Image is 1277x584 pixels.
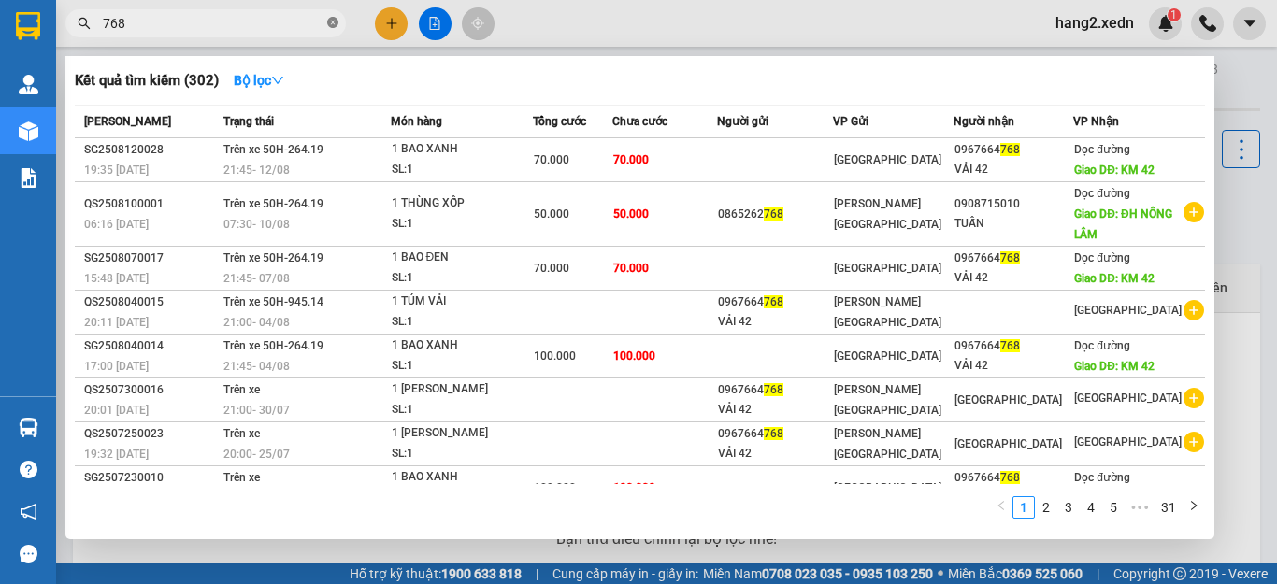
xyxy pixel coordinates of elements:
[84,194,218,214] div: QS2508100001
[84,424,218,444] div: QS2507250023
[954,214,1073,234] div: TUẤN
[84,164,149,177] span: 19:35 [DATE]
[223,218,290,231] span: 07:30 - 10/08
[718,424,832,444] div: 0967664
[223,164,290,177] span: 21:45 - 12/08
[223,143,323,156] span: Trên xe 50H-264.19
[834,481,941,494] span: [GEOGRAPHIC_DATA]
[1184,300,1204,320] span: plus-circle
[223,471,260,484] span: Trên xe
[1155,497,1182,518] a: 31
[78,17,91,30] span: search
[223,197,323,210] span: Trên xe 50H-264.19
[392,268,532,289] div: SL: 1
[392,160,532,180] div: SL: 1
[1074,207,1171,241] span: Giao DĐ: ĐH NÔNG LÂM
[1074,143,1130,156] span: Dọc đường
[392,312,532,333] div: SL: 1
[834,427,941,461] span: [PERSON_NAME][GEOGRAPHIC_DATA]
[392,423,532,444] div: 1 [PERSON_NAME]
[954,249,1073,268] div: 0967664
[1074,360,1155,373] span: Giao DĐ: KM 42
[84,336,218,356] div: SG2508040014
[996,500,1007,511] span: left
[392,356,532,377] div: SL: 1
[392,400,532,420] div: SL: 1
[1074,164,1155,177] span: Giao DĐ: KM 42
[84,218,149,231] span: 06:16 [DATE]
[1183,496,1205,519] button: right
[327,15,338,33] span: close-circle
[613,262,649,275] span: 70.000
[1036,497,1056,518] a: 2
[534,153,569,166] span: 70.000
[534,207,569,221] span: 50.000
[534,262,569,275] span: 70.000
[1035,496,1057,519] li: 2
[1000,339,1020,352] span: 768
[613,481,655,494] span: 100.000
[1125,496,1155,519] li: Next 5 Pages
[718,312,832,332] div: VẢI 42
[954,391,1073,410] div: [GEOGRAPHIC_DATA]
[84,249,218,268] div: SG2508070017
[534,349,576,363] span: 100.000
[223,339,323,352] span: Trên xe 50H-264.19
[1000,251,1020,264] span: 768
[718,444,832,463] div: VẢI 42
[1073,115,1119,128] span: VP Nhận
[223,383,260,396] span: Trên xe
[1188,500,1199,511] span: right
[223,251,323,264] span: Trên xe 50H-264.19
[1103,497,1124,518] a: 5
[718,292,832,312] div: 0967664
[1125,496,1155,519] span: •••
[19,121,38,141] img: warehouse-icon
[327,17,338,28] span: close-circle
[954,140,1073,160] div: 0967664
[612,115,667,128] span: Chưa cước
[533,115,586,128] span: Tổng cước
[19,168,38,188] img: solution-icon
[764,295,783,308] span: 768
[84,380,218,400] div: QS2507300016
[84,468,218,488] div: SG2507230010
[534,481,576,494] span: 100.000
[954,434,1073,454] div: [GEOGRAPHIC_DATA]
[1074,392,1182,405] span: [GEOGRAPHIC_DATA]
[392,379,532,400] div: 1 [PERSON_NAME]
[392,467,532,488] div: 1 BAO XANH
[990,496,1012,519] button: left
[1012,496,1035,519] li: 1
[84,448,149,461] span: 19:32 [DATE]
[1074,272,1155,285] span: Giao DĐ: KM 42
[234,73,284,88] strong: Bộ lọc
[392,444,532,464] div: SL: 1
[1000,143,1020,156] span: 768
[1013,497,1034,518] a: 1
[223,360,290,373] span: 21:45 - 04/08
[84,272,149,285] span: 15:48 [DATE]
[223,448,290,461] span: 20:00 - 25/07
[833,115,868,128] span: VP Gửi
[84,140,218,160] div: SG2508120028
[834,197,941,231] span: [PERSON_NAME][GEOGRAPHIC_DATA]
[19,418,38,437] img: warehouse-icon
[1074,435,1182,449] span: [GEOGRAPHIC_DATA]
[718,205,832,224] div: 0865262
[834,262,941,275] span: [GEOGRAPHIC_DATA]
[84,292,218,312] div: QS2508040015
[223,404,290,417] span: 21:00 - 30/07
[1074,471,1130,484] span: Dọc đường
[1081,497,1101,518] a: 4
[954,268,1073,288] div: VẢI 42
[223,115,274,128] span: Trạng thái
[84,404,149,417] span: 20:01 [DATE]
[1074,187,1130,200] span: Dọc đường
[1058,497,1079,518] a: 3
[834,383,941,417] span: [PERSON_NAME][GEOGRAPHIC_DATA]
[1074,251,1130,264] span: Dọc đường
[1074,339,1130,352] span: Dọc đường
[392,248,532,268] div: 1 BAO ĐEN
[84,115,171,128] span: [PERSON_NAME]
